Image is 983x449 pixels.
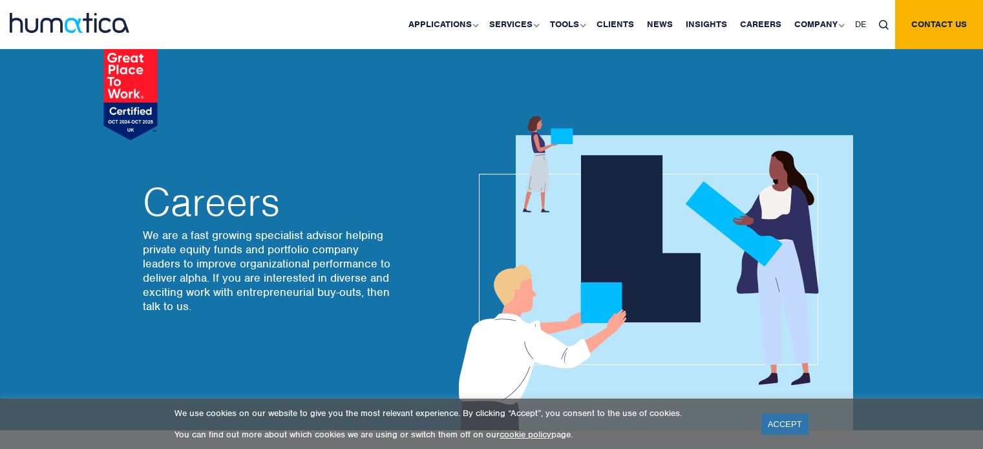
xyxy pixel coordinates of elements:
[447,116,853,430] img: about_banner1
[10,13,129,33] img: logo
[143,228,395,313] p: We are a fast growing specialist advisor helping private equity funds and portfolio company leade...
[855,19,866,30] span: DE
[174,408,745,419] p: We use cookies on our website to give you the most relevant experience. By clicking “Accept”, you...
[174,429,745,440] p: You can find out more about which cookies we are using or switch them off on our page.
[143,183,395,222] h2: Careers
[879,20,889,30] img: search_icon
[761,413,809,435] a: ACCEPT
[500,429,551,440] a: cookie policy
